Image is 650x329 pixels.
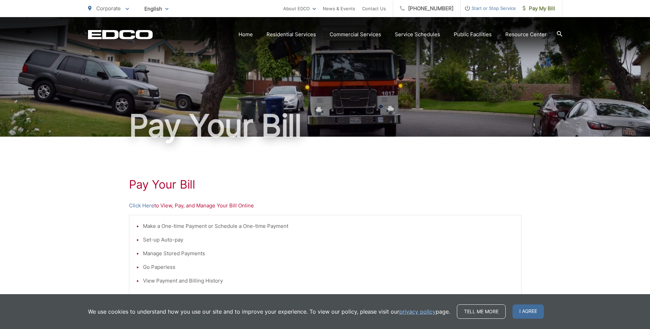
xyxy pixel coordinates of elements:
[330,30,381,39] a: Commercial Services
[143,277,514,285] li: View Payment and Billing History
[523,4,555,13] span: Pay My Bill
[457,304,506,319] a: Tell me more
[505,30,547,39] a: Resource Center
[399,307,436,316] a: privacy policy
[88,30,153,39] a: EDCD logo. Return to the homepage.
[395,30,440,39] a: Service Schedules
[88,109,562,143] h1: Pay Your Bill
[139,3,174,15] span: English
[454,30,492,39] a: Public Facilities
[239,30,253,39] a: Home
[362,4,386,13] a: Contact Us
[512,304,544,319] span: I agree
[143,222,514,230] li: Make a One-time Payment or Schedule a One-time Payment
[143,249,514,258] li: Manage Stored Payments
[283,4,316,13] a: About EDCO
[143,263,514,271] li: Go Paperless
[96,5,121,12] span: Corporate
[129,178,521,191] h1: Pay Your Bill
[88,307,450,316] p: We use cookies to understand how you use our site and to improve your experience. To view our pol...
[323,4,355,13] a: News & Events
[129,202,154,210] a: Click Here
[266,30,316,39] a: Residential Services
[143,236,514,244] li: Set-up Auto-pay
[129,202,521,210] p: to View, Pay, and Manage Your Bill Online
